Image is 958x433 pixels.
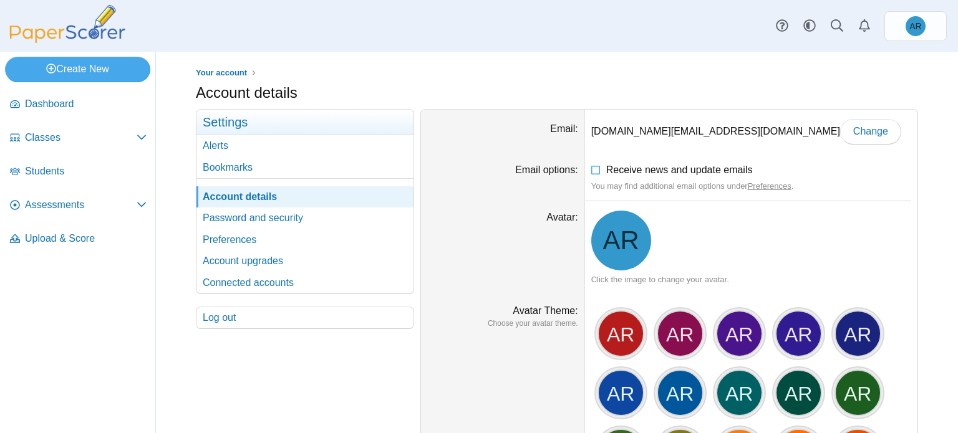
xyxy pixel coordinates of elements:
[196,272,414,293] a: Connected accounts
[598,310,644,357] div: AR
[5,224,152,254] a: Upload & Score
[5,34,130,45] a: PaperScorer
[5,57,150,82] a: Create New
[5,157,152,187] a: Students
[5,90,152,120] a: Dashboard
[196,207,414,229] a: Password and security
[5,191,152,221] a: Assessments
[585,110,917,153] dd: [DOMAIN_NAME][EMAIL_ADDRESS][DOMAIN_NAME]
[196,110,414,135] h3: Settings
[515,164,578,175] label: Email options
[5,123,152,153] a: Classes
[25,232,147,245] span: Upload & Score
[748,181,791,191] a: Preferences
[602,227,639,254] span: Alejandro Renteria
[591,274,911,285] div: Click the image to change your avatar.
[598,369,644,416] div: AR
[25,164,147,178] span: Students
[196,186,414,207] a: Account details
[196,250,414,272] a: Account upgrades
[716,310,763,357] div: AR
[716,369,763,416] div: AR
[513,305,578,316] label: Avatar Theme
[853,126,888,136] span: Change
[606,164,753,175] span: Receive news and update emails
[851,12,878,40] a: Alerts
[591,211,651,270] a: Alejandro Renteria
[775,310,822,357] div: AR
[196,82,298,103] h1: Account details
[775,369,822,416] div: AR
[196,68,247,77] span: Your account
[193,65,250,81] a: Your account
[25,131,137,145] span: Classes
[657,310,704,357] div: AR
[196,229,414,250] a: Preferences
[5,5,130,43] img: PaperScorer
[196,307,414,328] a: Log out
[835,369,881,416] div: AR
[427,318,578,329] dfn: Choose your avatar theme.
[884,11,947,41] a: Alejandro Renteria
[840,119,901,144] a: Change
[196,157,414,178] a: Bookmarks
[909,22,921,31] span: Alejandro Renteria
[196,135,414,156] a: Alerts
[835,310,881,357] div: AR
[25,97,147,111] span: Dashboard
[906,16,926,36] span: Alejandro Renteria
[550,123,578,134] label: Email
[25,198,137,212] span: Assessments
[657,369,704,416] div: AR
[546,212,578,222] label: Avatar
[591,181,911,192] div: You may find additional email options under .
